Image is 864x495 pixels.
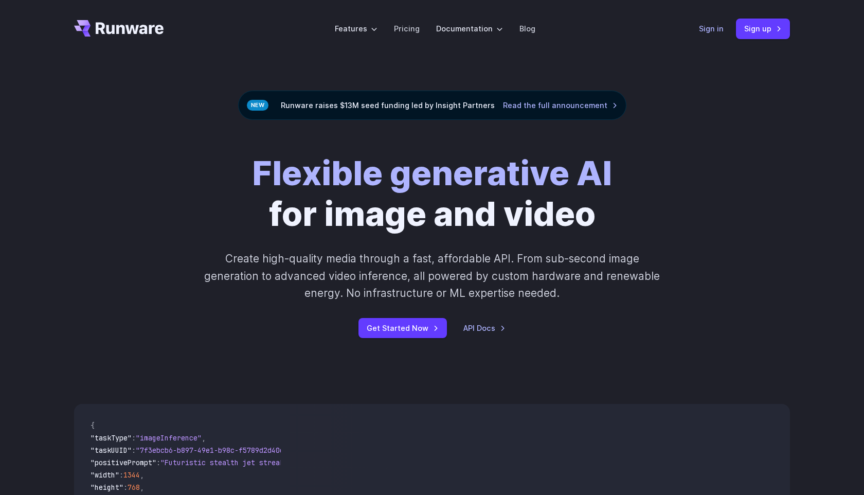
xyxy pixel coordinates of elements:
[394,23,420,34] a: Pricing
[358,318,447,338] a: Get Started Now
[91,470,119,480] span: "width"
[736,19,790,39] a: Sign up
[91,433,132,443] span: "taskType"
[238,91,626,120] div: Runware raises $13M seed funding led by Insight Partners
[140,470,144,480] span: ,
[436,23,503,34] label: Documentation
[132,446,136,455] span: :
[335,23,377,34] label: Features
[119,470,123,480] span: :
[252,153,612,234] h1: for image and video
[91,483,123,492] span: "height"
[91,458,156,467] span: "positivePrompt"
[202,433,206,443] span: ,
[503,99,618,111] a: Read the full announcement
[123,483,128,492] span: :
[699,23,724,34] a: Sign in
[156,458,160,467] span: :
[140,483,144,492] span: ,
[132,433,136,443] span: :
[91,446,132,455] span: "taskUUID"
[463,322,506,334] a: API Docs
[160,458,535,467] span: "Futuristic stealth jet streaking through a neon-lit cityscape with glowing purple exhaust"
[519,23,535,34] a: Blog
[136,433,202,443] span: "imageInference"
[123,470,140,480] span: 1344
[74,20,164,37] a: Go to /
[252,152,612,193] strong: Flexible generative AI
[203,250,661,302] p: Create high-quality media through a fast, affordable API. From sub-second image generation to adv...
[91,421,95,430] span: {
[136,446,292,455] span: "7f3ebcb6-b897-49e1-b98c-f5789d2d40d7"
[128,483,140,492] span: 768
